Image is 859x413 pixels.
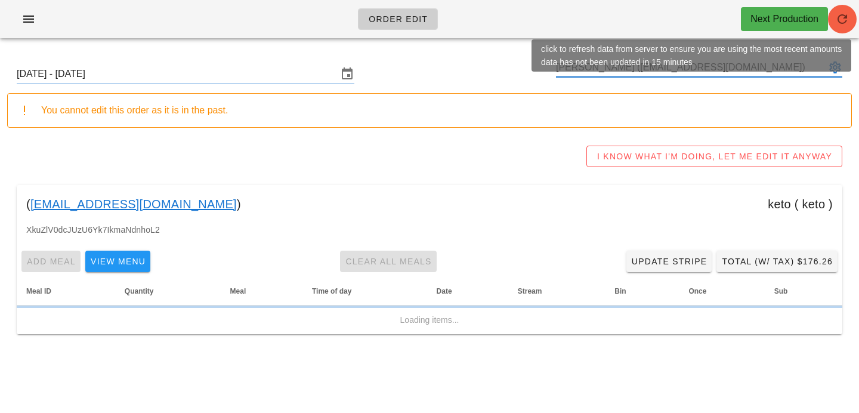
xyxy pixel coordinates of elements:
span: Date [437,287,452,295]
span: Meal [230,287,246,295]
span: Quantity [125,287,154,295]
th: Sub: Not sorted. Activate to sort ascending. [765,277,842,306]
th: Once: Not sorted. Activate to sort ascending. [679,277,764,306]
th: Bin: Not sorted. Activate to sort ascending. [605,277,679,306]
td: Loading items... [17,306,842,334]
span: Update Stripe [631,257,707,266]
span: View Menu [90,257,146,266]
span: Once [688,287,706,295]
div: Next Production [750,12,818,26]
input: Search by email or name [556,58,826,77]
th: Date: Not sorted. Activate to sort ascending. [427,277,508,306]
div: XkuZlV0dcJUzU6Yk7IkmaNdnhoL2 [17,223,842,246]
th: Quantity: Not sorted. Activate to sort ascending. [115,277,221,306]
span: Order Edit [368,14,428,24]
span: Stream [518,287,542,295]
span: Total (w/ Tax) $176.26 [721,257,833,266]
button: I KNOW WHAT I'M DOING, LET ME EDIT IT ANYWAY [586,146,842,167]
button: View Menu [85,251,150,272]
span: Meal ID [26,287,51,295]
th: Meal: Not sorted. Activate to sort ascending. [221,277,302,306]
a: Order Edit [358,8,438,30]
span: You cannot edit this order as it is in the past. [41,105,228,115]
button: appended action [828,60,842,75]
th: Time of day: Not sorted. Activate to sort ascending. [302,277,427,306]
span: Bin [614,287,626,295]
th: Meal ID: Not sorted. Activate to sort ascending. [17,277,115,306]
span: Time of day [312,287,351,295]
a: Update Stripe [626,251,712,272]
button: Total (w/ Tax) $176.26 [716,251,838,272]
div: ( ) keto ( keto ) [17,185,842,223]
span: I KNOW WHAT I'M DOING, LET ME EDIT IT ANYWAY [597,152,832,161]
span: Sub [774,287,788,295]
th: Stream: Not sorted. Activate to sort ascending. [508,277,605,306]
a: [EMAIL_ADDRESS][DOMAIN_NAME] [30,195,237,214]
